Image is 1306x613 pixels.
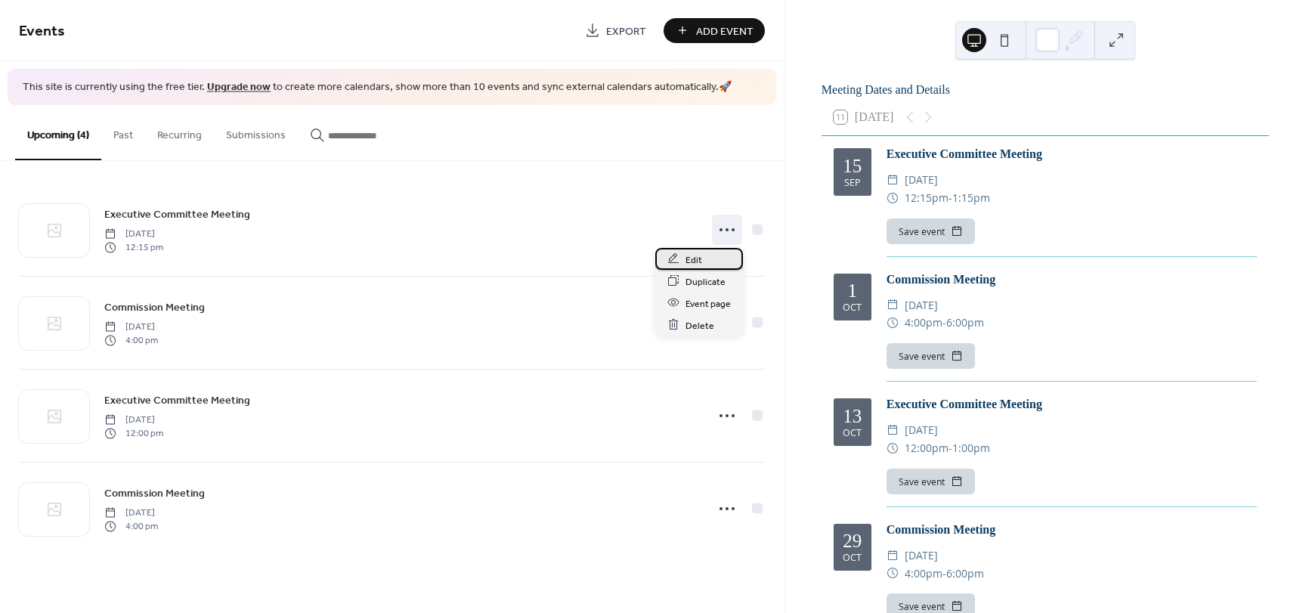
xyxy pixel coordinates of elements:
div: ​ [887,314,899,332]
span: 4:00 pm [104,334,158,348]
div: 29 [843,531,862,550]
button: Past [101,105,145,159]
button: Recurring [145,105,214,159]
div: Commission Meeting [887,521,1257,539]
span: 12:15pm [905,189,949,207]
div: Commission Meeting [887,271,1257,289]
span: Event page [685,296,731,311]
div: ​ [887,296,899,314]
button: Save event [887,343,975,369]
span: [DATE] [104,320,158,333]
div: ​ [887,546,899,565]
span: 6:00pm [946,565,984,583]
span: 6:00pm [946,314,984,332]
span: This site is currently using the free tier. to create more calendars, show more than 10 events an... [23,80,732,95]
div: ​ [887,565,899,583]
div: Oct [843,429,862,438]
span: [DATE] [905,546,938,565]
span: [DATE] [104,227,163,240]
button: Save event [887,218,975,244]
a: Upgrade now [207,77,271,98]
span: - [949,189,952,207]
a: Executive Committee Meeting [104,392,250,409]
a: Executive Committee Meeting [104,206,250,223]
span: Executive Committee Meeting [104,392,250,408]
button: Add Event [664,18,765,43]
span: Commission Meeting [104,485,205,501]
span: Events [19,17,65,46]
div: ​ [887,421,899,439]
span: Commission Meeting [104,299,205,315]
span: 1:15pm [952,189,990,207]
div: Executive Committee Meeting [887,145,1257,163]
div: ​ [887,171,899,189]
div: ​ [887,439,899,457]
div: Sep [844,178,861,188]
span: 12:15 pm [104,241,163,255]
div: 15 [843,156,862,175]
div: Meeting Dates and Details [822,81,1269,99]
span: 4:00pm [905,314,942,332]
div: Executive Committee Meeting [887,395,1257,413]
span: 1:00pm [952,439,990,457]
span: [DATE] [905,171,938,189]
button: Upcoming (4) [15,105,101,160]
span: Delete [685,317,714,333]
span: [DATE] [104,413,163,426]
span: 12:00 pm [104,427,163,441]
a: Commission Meeting [104,299,205,316]
div: 13 [843,407,862,426]
span: Executive Committee Meeting [104,206,250,222]
span: [DATE] [104,506,158,519]
div: Oct [843,553,862,563]
span: [DATE] [905,296,938,314]
span: Edit [685,252,702,268]
a: Commission Meeting [104,485,205,502]
span: Export [606,23,646,39]
div: Oct [843,303,862,313]
span: [DATE] [905,421,938,439]
span: - [942,314,946,332]
span: 4:00pm [905,565,942,583]
span: 12:00pm [905,439,949,457]
span: Duplicate [685,274,726,289]
div: 1 [848,281,858,300]
span: 4:00 pm [104,520,158,534]
button: Save event [887,469,975,494]
span: - [949,439,952,457]
span: - [942,565,946,583]
button: Submissions [214,105,298,159]
span: Add Event [696,23,754,39]
div: ​ [887,189,899,207]
a: Export [574,18,658,43]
